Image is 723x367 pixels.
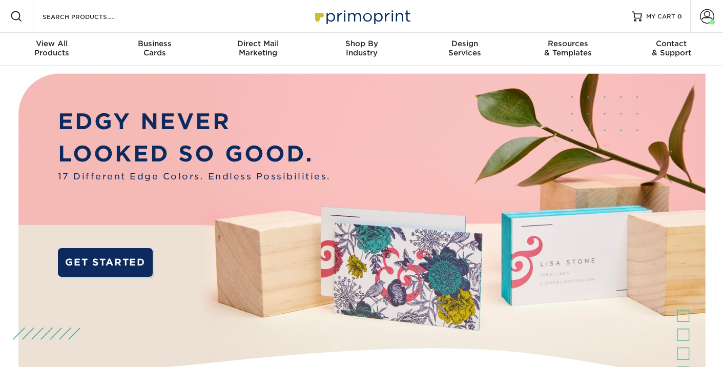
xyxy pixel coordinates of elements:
p: EDGY NEVER [58,105,331,137]
span: Resources [517,39,620,48]
img: Primoprint [311,5,413,27]
div: Industry [310,39,414,57]
p: LOOKED SO GOOD. [58,137,331,170]
a: Contact& Support [619,33,723,66]
span: Contact [619,39,723,48]
span: MY CART [646,12,675,21]
a: Resources& Templates [517,33,620,66]
a: GET STARTED [58,248,153,277]
div: Cards [104,39,207,57]
span: Design [413,39,517,48]
span: Direct Mail [206,39,310,48]
div: & Templates [517,39,620,57]
span: Shop By [310,39,414,48]
a: Direct MailMarketing [206,33,310,66]
div: Services [413,39,517,57]
a: BusinessCards [104,33,207,66]
a: Shop ByIndustry [310,33,414,66]
span: 17 Different Edge Colors. Endless Possibilities. [58,170,331,183]
span: Business [104,39,207,48]
a: DesignServices [413,33,517,66]
span: 0 [677,13,682,20]
div: & Support [619,39,723,57]
input: SEARCH PRODUCTS..... [42,10,141,23]
div: Marketing [206,39,310,57]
